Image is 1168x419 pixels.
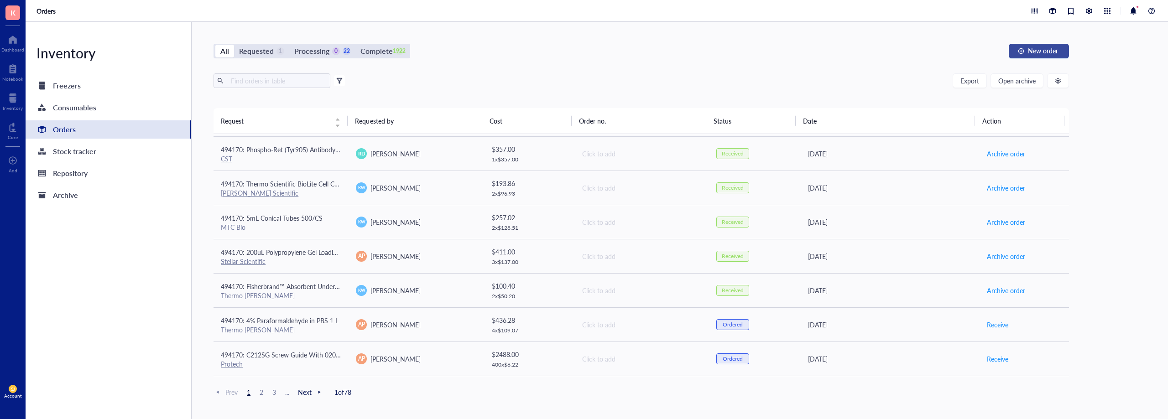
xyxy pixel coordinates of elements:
span: 3 [269,388,280,396]
button: Archive order [986,181,1026,195]
span: Export [960,77,979,84]
div: Inventory [26,44,191,62]
td: Click to add [574,239,709,273]
div: 2 x $ 50.20 [492,293,566,300]
span: 1 [243,388,254,396]
td: Click to add [574,341,709,376]
div: 22 [343,47,350,55]
span: Open archive [998,77,1036,84]
div: Requested [239,45,274,57]
div: Notebook [2,76,23,82]
span: 494170: 5mL Conical Tubes 500/CS [221,213,323,222]
div: MTC Bio [221,223,341,231]
div: $ 357.00 [492,144,566,154]
div: Inventory [3,105,23,111]
div: Click to add [582,149,702,159]
div: Processing [294,45,329,57]
span: KW [358,219,365,225]
a: Repository [26,164,191,182]
div: [DATE] [808,320,972,330]
span: [PERSON_NAME] [370,354,421,363]
a: Stock tracker [26,142,191,160]
div: 2 x $ 128.51 [492,224,566,232]
div: Freezers [53,79,81,92]
span: 1 of 78 [334,388,351,396]
span: RD [358,150,365,157]
div: Received [722,150,744,157]
span: New order [1028,47,1058,54]
span: Archive order [987,183,1025,193]
div: Click to add [582,285,702,295]
span: ... [282,388,292,396]
div: Consumables [53,101,96,114]
span: 494170: 200uL Polypropylene Gel Loading Tips For Universal Pipettes, RNase and DNase Free, Steril... [221,248,612,257]
span: [PERSON_NAME] [370,217,421,227]
input: Find orders in table [227,74,327,88]
div: Received [722,287,744,294]
div: All [220,45,229,57]
button: Open archive [991,73,1043,88]
div: 1922 [396,47,403,55]
a: CST [221,154,232,163]
div: Received [722,184,744,191]
button: Archive order [986,215,1026,229]
div: Click to add [582,354,702,364]
span: Archive order [987,251,1025,261]
span: AP [358,321,365,329]
div: Click to add [582,251,702,261]
th: Requested by [348,108,482,134]
td: Click to add [574,136,709,171]
div: Core [8,134,18,140]
a: Freezers [26,77,191,95]
a: Protech [221,359,243,368]
button: Export [953,73,987,88]
td: Click to add [574,307,709,341]
a: Orders [26,120,191,139]
div: Received [722,253,744,260]
span: [PERSON_NAME] [370,286,421,295]
div: Ordered [723,355,743,362]
div: $ 436.28 [492,315,566,325]
button: Archive order [986,283,1026,298]
div: [DATE] [808,285,972,295]
span: Receive [987,320,1008,330]
a: Inventory [3,91,23,111]
span: Archive order [987,285,1025,295]
div: 4 x $ 109.07 [492,327,566,334]
th: Status [706,108,796,134]
span: K [10,7,16,18]
td: Click to add [574,273,709,307]
div: [DATE] [808,183,972,193]
span: 494170: Phospho-Ret (Tyr905) Antibody #3221 [221,145,355,154]
a: Consumables [26,98,191,117]
div: 2 x $ 96.93 [492,190,566,197]
div: Click to add [582,320,702,330]
th: Date [796,108,975,134]
a: Archive [26,186,191,204]
span: Archive order [987,217,1025,227]
div: [DATE] [808,354,972,364]
div: $ 2488.00 [492,349,566,359]
div: Orders [53,123,76,136]
span: KW [358,185,365,191]
div: 3 x $ 137.00 [492,259,566,266]
div: Thermo [PERSON_NAME] [221,326,341,334]
span: [PERSON_NAME] [370,252,421,261]
button: New order [1009,44,1069,58]
div: 1 [276,47,284,55]
a: Orders [36,7,57,15]
span: 494170: Thermo Scientific BioLite Cell Culture Treated Flasks (T75) [221,179,409,188]
span: 494170: 4% Paraformaldehyde in PBS 1 L [221,316,339,325]
span: [PERSON_NAME] [370,183,421,192]
button: Receive [986,352,1009,366]
span: Receive [987,354,1008,364]
span: 494170: C212SG Screw Guide With 020" (.51mm) Hole 1/16" [221,350,396,359]
a: Notebook [2,62,23,82]
div: $ 193.86 [492,178,566,188]
span: AP [358,355,365,363]
a: [PERSON_NAME] Scientific [221,188,298,197]
div: Repository [53,167,88,180]
div: Complete [360,45,392,57]
a: Core [8,120,18,140]
div: $ 411.00 [492,247,566,257]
